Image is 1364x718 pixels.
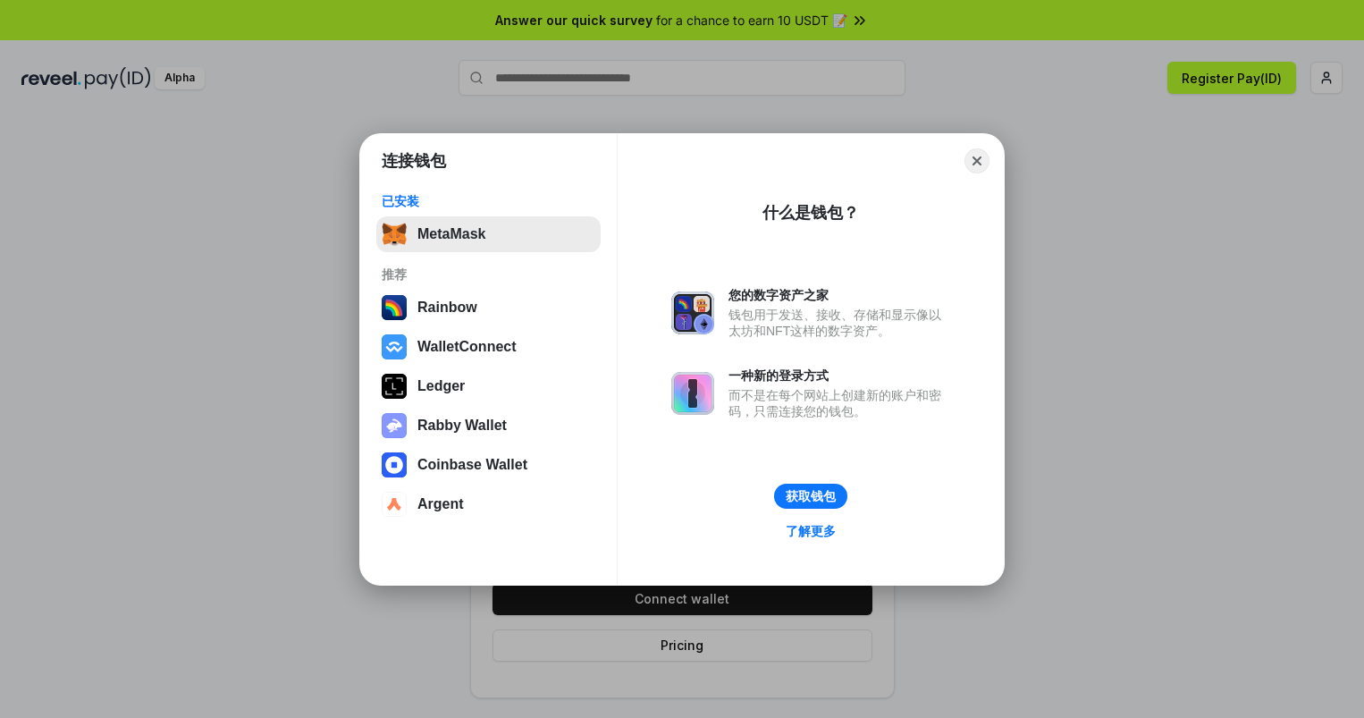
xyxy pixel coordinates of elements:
h1: 连接钱包 [382,150,446,172]
button: Close [964,148,989,173]
div: 而不是在每个网站上创建新的账户和密码，只需连接您的钱包。 [728,387,950,419]
img: svg+xml,%3Csvg%20fill%3D%22none%22%20height%3D%2233%22%20viewBox%3D%220%200%2035%2033%22%20width%... [382,222,407,247]
button: WalletConnect [376,329,601,365]
button: Rainbow [376,290,601,325]
div: 什么是钱包？ [762,202,859,224]
button: 获取钱包 [774,484,847,509]
div: Argent [417,496,464,512]
div: 您的数字资产之家 [728,287,950,303]
img: svg+xml,%3Csvg%20width%3D%2228%22%20height%3D%2228%22%20viewBox%3D%220%200%2028%2028%22%20fill%3D... [382,492,407,517]
img: svg+xml,%3Csvg%20width%3D%2228%22%20height%3D%2228%22%20viewBox%3D%220%200%2028%2028%22%20fill%3D... [382,452,407,477]
img: svg+xml,%3Csvg%20width%3D%22120%22%20height%3D%22120%22%20viewBox%3D%220%200%20120%20120%22%20fil... [382,295,407,320]
img: svg+xml,%3Csvg%20xmlns%3D%22http%3A%2F%2Fwww.w3.org%2F2000%2Fsvg%22%20width%3D%2228%22%20height%3... [382,374,407,399]
img: svg+xml,%3Csvg%20xmlns%3D%22http%3A%2F%2Fwww.w3.org%2F2000%2Fsvg%22%20fill%3D%22none%22%20viewBox... [671,291,714,334]
button: Rabby Wallet [376,408,601,443]
div: WalletConnect [417,339,517,355]
a: 了解更多 [775,519,846,543]
div: 获取钱包 [786,488,836,504]
div: 了解更多 [786,523,836,539]
img: svg+xml,%3Csvg%20width%3D%2228%22%20height%3D%2228%22%20viewBox%3D%220%200%2028%2028%22%20fill%3D... [382,334,407,359]
div: 一种新的登录方式 [728,367,950,384]
div: 钱包用于发送、接收、存储和显示像以太坊和NFT这样的数字资产。 [728,307,950,339]
div: 推荐 [382,266,595,283]
div: 已安装 [382,193,595,209]
button: MetaMask [376,216,601,252]
div: Rainbow [417,300,477,316]
div: Rabby Wallet [417,418,507,434]
div: Ledger [417,378,465,394]
button: Coinbase Wallet [376,447,601,483]
button: Argent [376,486,601,522]
img: svg+xml,%3Csvg%20xmlns%3D%22http%3A%2F%2Fwww.w3.org%2F2000%2Fsvg%22%20fill%3D%22none%22%20viewBox... [382,413,407,438]
div: Coinbase Wallet [417,457,527,473]
div: MetaMask [417,226,485,242]
img: svg+xml,%3Csvg%20xmlns%3D%22http%3A%2F%2Fwww.w3.org%2F2000%2Fsvg%22%20fill%3D%22none%22%20viewBox... [671,372,714,415]
button: Ledger [376,368,601,404]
